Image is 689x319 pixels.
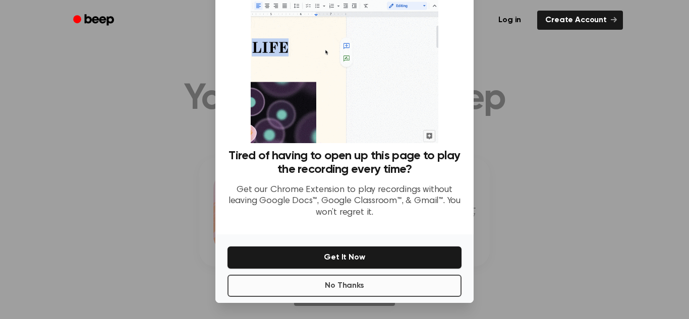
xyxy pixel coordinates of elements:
[227,275,462,297] button: No Thanks
[66,11,123,30] a: Beep
[227,246,462,269] button: Get It Now
[537,11,623,30] a: Create Account
[227,184,462,219] p: Get our Chrome Extension to play recordings without leaving Google Docs™, Google Classroom™, & Gm...
[227,149,462,176] h3: Tired of having to open up this page to play the recording every time?
[488,9,531,32] a: Log in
